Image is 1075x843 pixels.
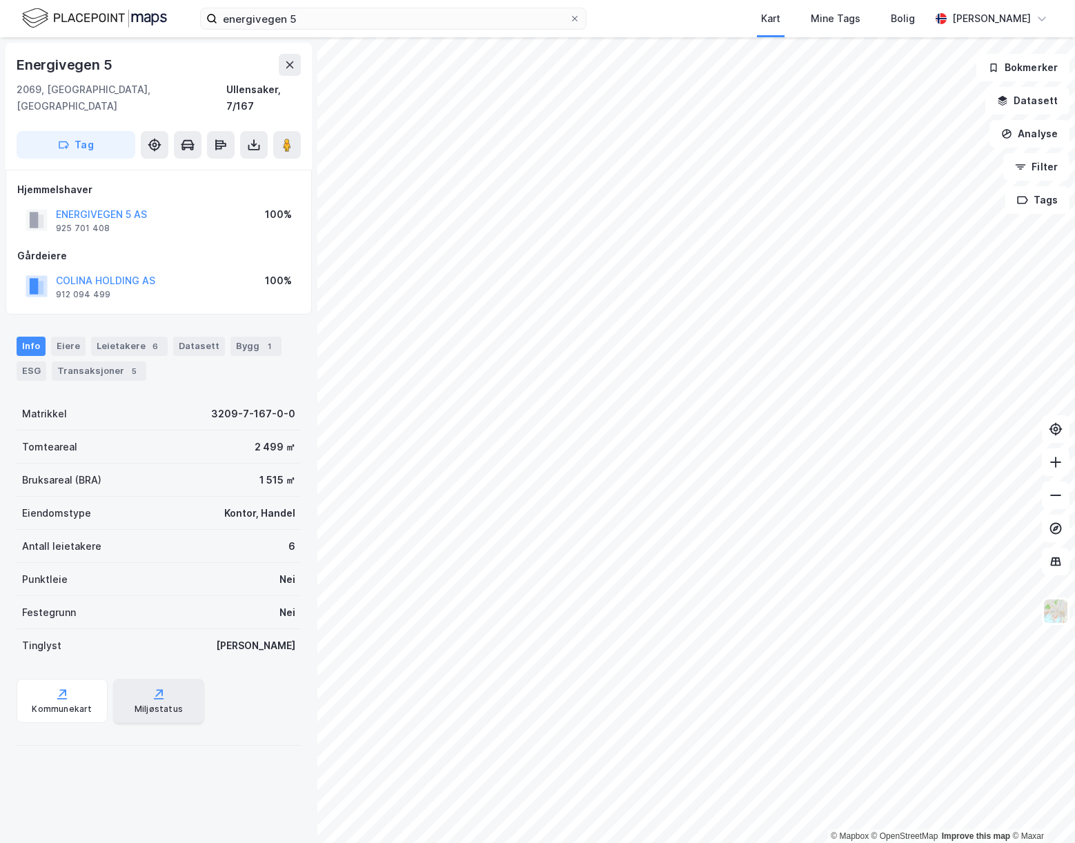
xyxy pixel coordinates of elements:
div: 925 701 408 [56,223,110,234]
div: Kontrollprogram for chat [1006,777,1075,843]
div: Nei [279,604,295,621]
div: 2 499 ㎡ [255,439,295,455]
div: Eiere [51,337,86,356]
div: 912 094 499 [56,289,110,300]
button: Bokmerker [976,54,1069,81]
a: OpenStreetMap [871,831,938,841]
img: Z [1043,598,1069,624]
button: Tags [1005,186,1069,214]
div: [PERSON_NAME] [216,637,295,654]
div: Antall leietakere [22,538,101,555]
div: Nei [279,571,295,588]
div: Energivegen 5 [17,54,115,76]
div: Info [17,337,46,356]
iframe: Chat Widget [1006,777,1075,843]
div: Hjemmelshaver [17,181,300,198]
button: Filter [1003,153,1069,181]
button: Datasett [985,87,1069,115]
div: 6 [148,339,162,353]
div: Gårdeiere [17,248,300,264]
div: Bolig [891,10,915,27]
div: Miljøstatus [135,704,183,715]
div: Punktleie [22,571,68,588]
div: Tomteareal [22,439,77,455]
div: Matrikkel [22,406,67,422]
div: 100% [265,206,292,223]
div: [PERSON_NAME] [952,10,1031,27]
div: Mine Tags [811,10,860,27]
div: 2069, [GEOGRAPHIC_DATA], [GEOGRAPHIC_DATA] [17,81,226,115]
div: Ullensaker, 7/167 [226,81,301,115]
div: Kommunekart [32,704,92,715]
button: Analyse [989,120,1069,148]
input: Søk på adresse, matrikkel, gårdeiere, leietakere eller personer [217,8,569,29]
div: 1 515 ㎡ [259,472,295,488]
a: Mapbox [831,831,869,841]
div: Bygg [230,337,282,356]
a: Improve this map [942,831,1010,841]
div: 1 [262,339,276,353]
div: 3209-7-167-0-0 [211,406,295,422]
div: Kontor, Handel [224,505,295,522]
div: Transaksjoner [52,361,146,381]
div: Bruksareal (BRA) [22,472,101,488]
div: Tinglyst [22,637,61,654]
div: 100% [265,272,292,289]
img: logo.f888ab2527a4732fd821a326f86c7f29.svg [22,6,167,30]
div: Eiendomstype [22,505,91,522]
div: Kart [761,10,780,27]
div: Festegrunn [22,604,76,621]
button: Tag [17,131,135,159]
div: 6 [288,538,295,555]
div: Leietakere [91,337,168,356]
div: Datasett [173,337,225,356]
div: 5 [127,364,141,378]
div: ESG [17,361,46,381]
